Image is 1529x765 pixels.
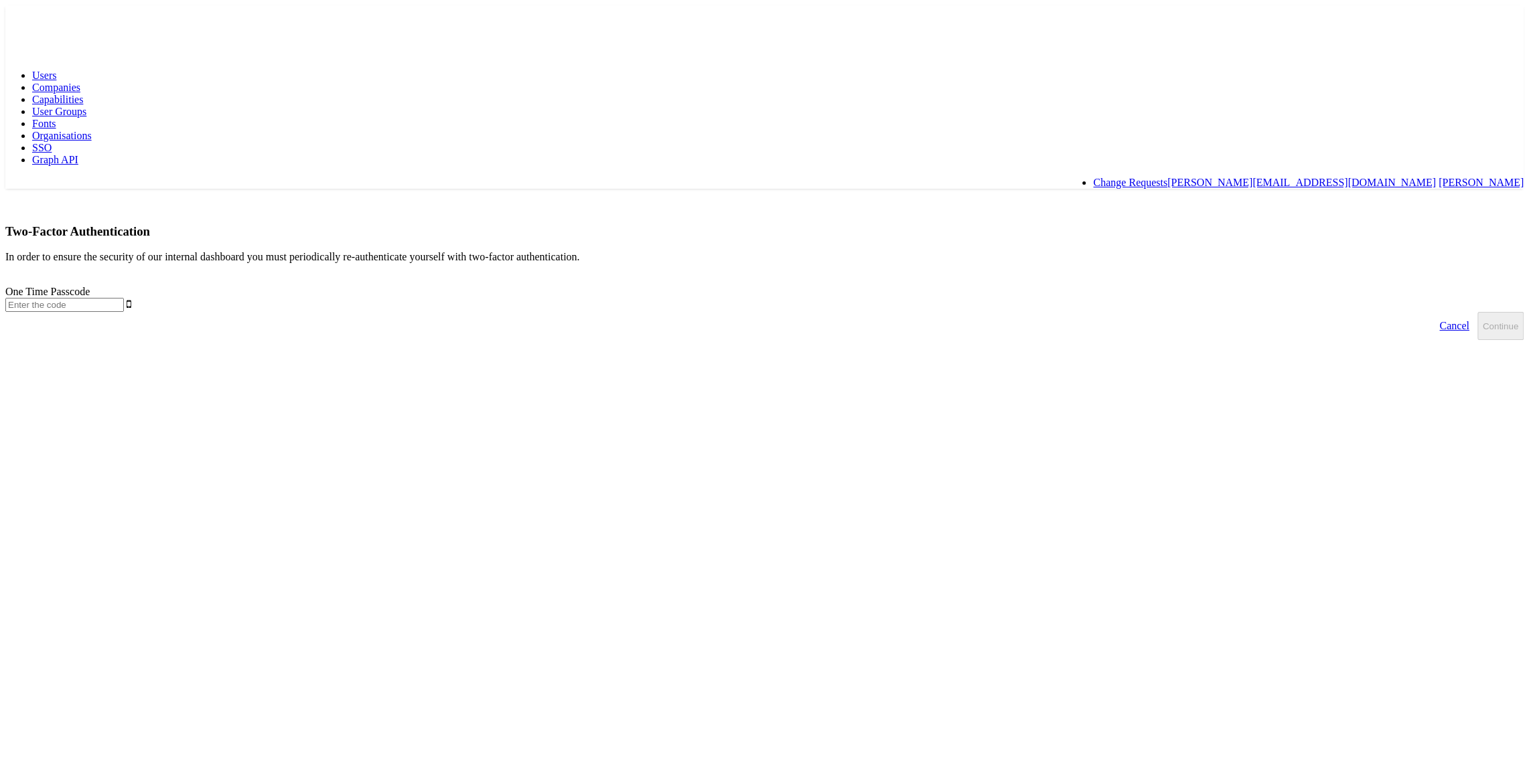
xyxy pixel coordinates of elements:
a: Graph API [32,154,78,165]
a: Companies [32,82,80,93]
a: User Groups [32,106,86,117]
a: Change Requests [1093,177,1167,188]
a: Fonts [32,118,56,129]
a: Capabilities [32,94,83,105]
input: Enter the code [5,298,124,312]
h3: Two-Factor Authentication [5,224,1524,239]
a: Cancel [1431,312,1477,340]
label: One Time Passcode [5,286,90,297]
a: SSO [32,142,52,153]
button: Continue [1477,312,1524,340]
p: In order to ensure the security of our internal dashboard you must periodically re-authenticate y... [5,251,1524,263]
a: Organisations [32,130,92,141]
a: [PERSON_NAME] [1439,177,1524,188]
a: [PERSON_NAME][EMAIL_ADDRESS][DOMAIN_NAME] [1167,177,1436,188]
a: Users [32,70,56,81]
